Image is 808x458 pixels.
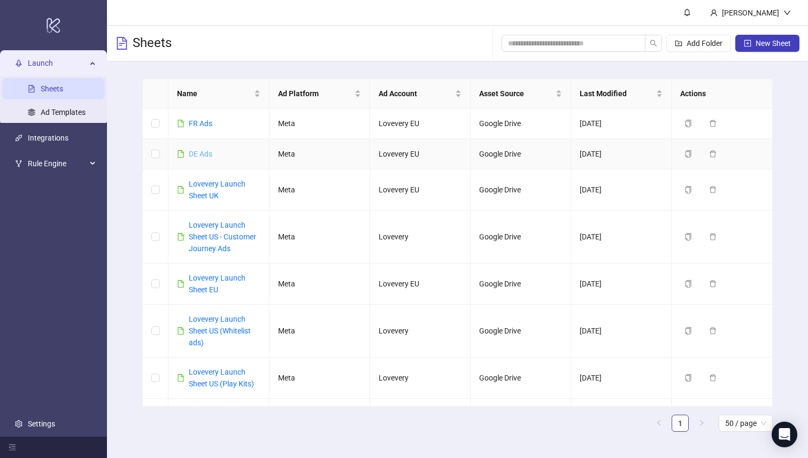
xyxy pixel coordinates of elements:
td: Google Drive [471,108,571,139]
td: [DATE] [571,108,672,139]
a: Lovevery Launch Sheet US (Play Kits) [189,368,254,388]
a: Lovevery Launch Sheet US - Customer Journey Ads [189,221,256,253]
span: down [783,9,791,17]
th: Actions [672,79,772,108]
div: Page Size [719,415,773,432]
span: copy [684,374,692,382]
span: bell [683,9,691,16]
span: rocket [15,60,22,67]
a: Settings [28,420,55,428]
td: Lovevery [370,211,471,263]
span: file [177,327,184,335]
td: Lovevery EU [370,108,471,139]
td: Google Drive [471,263,571,305]
a: DE Ads [189,150,212,158]
td: Lovevery EU [370,263,471,305]
span: copy [684,280,692,288]
th: Last Modified [571,79,672,108]
span: delete [709,233,717,240]
span: delete [709,374,717,382]
td: Meta [270,358,370,399]
span: copy [684,327,692,335]
a: Integrations [28,134,68,143]
td: [DATE] [571,358,672,399]
a: Lovevery Launch Sheet EU [189,274,245,294]
td: Google Drive [471,305,571,358]
span: file-text [116,37,128,50]
span: file [177,120,184,127]
td: [DATE] [571,263,672,305]
a: FR Ads [189,119,212,128]
td: Lovevery EU [370,169,471,211]
span: file [177,280,184,288]
span: delete [709,150,717,158]
span: New Sheet [756,39,791,48]
span: delete [709,186,717,193]
span: Launch [28,53,87,74]
td: [DATE] [571,169,672,211]
span: file [177,374,184,382]
span: copy [684,186,692,193]
span: search [650,40,657,47]
a: Ad Templates [41,108,86,117]
a: Lovevery Launch Sheet UK [189,180,245,200]
span: Asset Source [479,88,553,99]
span: Rule Engine [28,153,87,175]
span: copy [684,150,692,158]
span: copy [684,233,692,240]
th: Ad Platform [270,79,370,108]
span: fork [15,160,22,168]
span: plus-square [744,40,751,47]
a: Sheets [41,85,63,94]
td: Lovevery [370,358,471,399]
button: right [693,415,710,432]
td: Meta [270,305,370,358]
td: Meta [270,211,370,263]
span: right [698,420,705,426]
li: Next Page [693,415,710,432]
li: Previous Page [650,415,667,432]
a: 1 [672,415,688,431]
th: Ad Account [370,79,471,108]
button: Add Folder [666,35,731,52]
td: [DATE] [571,399,672,440]
span: user [710,9,718,17]
td: Google Drive [471,358,571,399]
td: Google Drive [471,211,571,263]
th: Asset Source [471,79,571,108]
span: Add Folder [687,39,722,48]
span: Ad Account [379,88,453,99]
li: 1 [672,415,689,432]
div: Open Intercom Messenger [772,422,797,447]
span: left [656,420,662,426]
span: file [177,186,184,193]
span: file [177,150,184,158]
button: New Sheet [735,35,799,52]
td: Meta [270,399,370,440]
span: Name [177,88,251,99]
span: 50 / page [725,415,766,431]
td: Lovevery [370,399,471,440]
td: [DATE] [571,211,672,263]
button: left [650,415,667,432]
span: menu-fold [9,444,16,451]
td: Lovevery [370,305,471,358]
div: [PERSON_NAME] [718,7,783,19]
th: Name [168,79,269,108]
span: delete [709,327,717,335]
td: Google Drive [471,139,571,169]
h3: Sheets [133,35,172,52]
td: [DATE] [571,305,672,358]
td: Google Drive [471,169,571,211]
a: Lovevery Launch Sheet US (Whitelist ads) [189,315,251,347]
td: Lovevery EU [370,139,471,169]
td: Meta [270,169,370,211]
span: Ad Platform [278,88,352,99]
td: Meta [270,263,370,305]
span: delete [709,120,717,127]
span: file [177,233,184,240]
td: Meta [270,139,370,169]
td: Meta [270,108,370,139]
span: folder-add [675,40,682,47]
td: Google Drive [471,399,571,440]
